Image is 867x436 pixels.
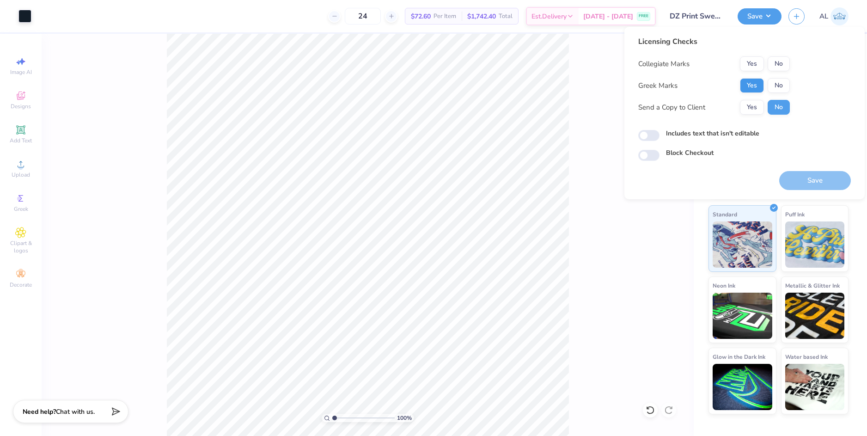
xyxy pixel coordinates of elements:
[14,205,28,213] span: Greek
[666,148,714,158] label: Block Checkout
[666,129,759,138] label: Includes text that isn't editable
[713,364,772,410] img: Glow in the Dark Ink
[738,8,782,25] button: Save
[638,102,705,113] div: Send a Copy to Client
[638,80,678,91] div: Greek Marks
[713,209,737,219] span: Standard
[740,78,764,93] button: Yes
[12,171,30,178] span: Upload
[663,7,731,25] input: Untitled Design
[638,59,690,69] div: Collegiate Marks
[713,281,735,290] span: Neon Ink
[830,7,849,25] img: Alyzza Lydia Mae Sobrino
[467,12,496,21] span: $1,742.40
[785,221,845,268] img: Puff Ink
[713,352,765,362] span: Glow in the Dark Ink
[785,352,828,362] span: Water based Ink
[397,414,412,422] span: 100 %
[785,293,845,339] img: Metallic & Glitter Ink
[345,8,381,25] input: – –
[10,68,32,76] span: Image AI
[768,78,790,93] button: No
[639,13,648,19] span: FREE
[5,239,37,254] span: Clipart & logos
[768,56,790,71] button: No
[411,12,431,21] span: $72.60
[638,36,790,47] div: Licensing Checks
[740,100,764,115] button: Yes
[583,12,633,21] span: [DATE] - [DATE]
[819,7,849,25] a: AL
[10,137,32,144] span: Add Text
[740,56,764,71] button: Yes
[11,103,31,110] span: Designs
[499,12,513,21] span: Total
[433,12,456,21] span: Per Item
[819,11,828,22] span: AL
[785,209,805,219] span: Puff Ink
[785,364,845,410] img: Water based Ink
[23,407,56,416] strong: Need help?
[713,293,772,339] img: Neon Ink
[56,407,95,416] span: Chat with us.
[768,100,790,115] button: No
[785,281,840,290] span: Metallic & Glitter Ink
[10,281,32,289] span: Decorate
[713,221,772,268] img: Standard
[531,12,567,21] span: Est. Delivery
